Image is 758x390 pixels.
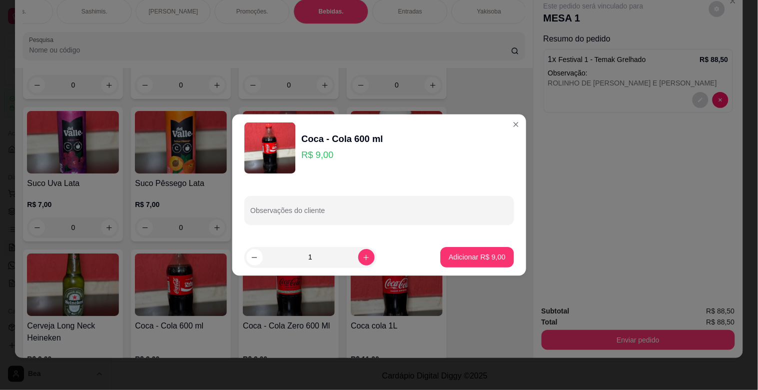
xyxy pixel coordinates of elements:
[508,116,524,133] button: Close
[301,148,383,162] p: R$ 9,00
[250,209,508,219] input: Observações do cliente
[244,122,295,173] img: product-image
[449,252,506,262] p: Adicionar R$ 9,00
[301,131,383,146] div: Coca - Cola 600 ml
[358,249,375,265] button: increase-product-quantity
[246,249,263,265] button: decrease-product-quantity
[441,247,514,267] button: Adicionar R$ 9,00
